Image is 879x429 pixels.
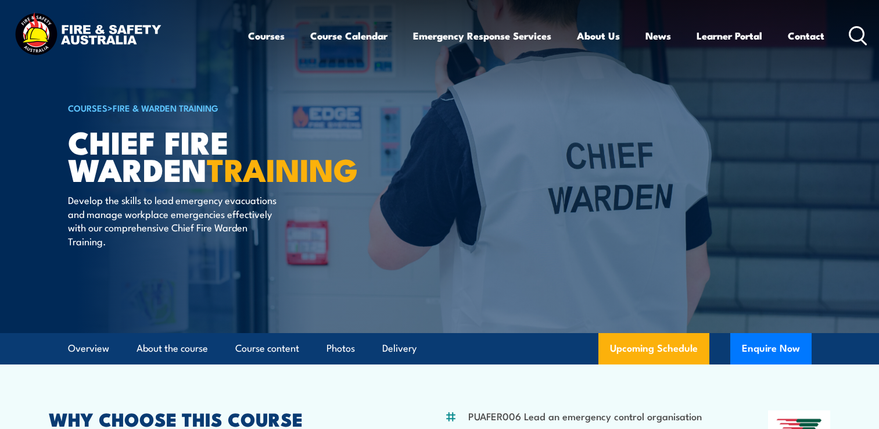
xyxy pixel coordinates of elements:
a: News [645,20,671,51]
a: Overview [68,333,109,364]
a: Photos [327,333,355,364]
a: Delivery [382,333,417,364]
li: PUAFER006 Lead an emergency control organisation [468,409,702,423]
a: Course Calendar [310,20,388,51]
a: Learner Portal [697,20,762,51]
h2: WHY CHOOSE THIS COURSE [49,410,388,427]
a: Courses [248,20,285,51]
a: Upcoming Schedule [598,333,709,364]
h1: Chief Fire Warden [68,128,355,182]
strong: TRAINING [207,144,358,192]
a: COURSES [68,101,107,114]
h6: > [68,101,355,115]
p: Develop the skills to lead emergency evacuations and manage workplace emergencies effectively wit... [68,193,280,248]
a: Contact [788,20,824,51]
button: Enquire Now [730,333,812,364]
a: Course content [235,333,299,364]
a: Emergency Response Services [413,20,551,51]
a: About Us [577,20,620,51]
a: About the course [137,333,208,364]
a: Fire & Warden Training [113,101,218,114]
